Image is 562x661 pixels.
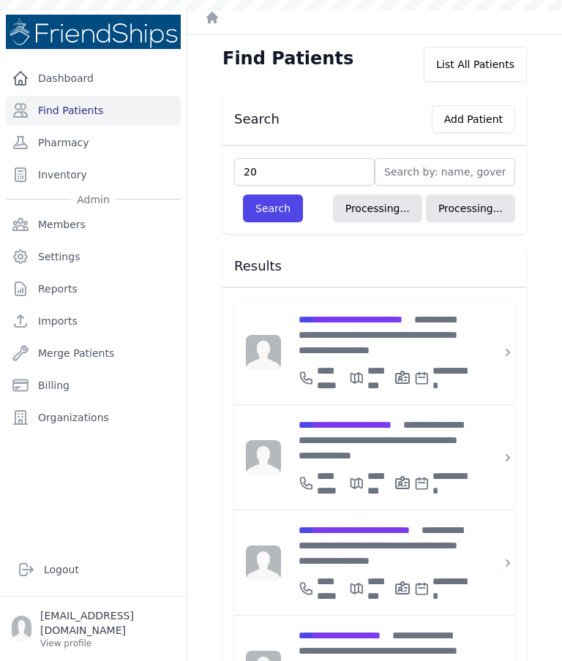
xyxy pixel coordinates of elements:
[243,194,303,222] button: Search
[12,608,175,649] a: [EMAIL_ADDRESS][DOMAIN_NAME] View profile
[6,96,181,125] a: Find Patients
[71,192,116,207] span: Admin
[246,335,281,370] img: person-242608b1a05df3501eefc295dc1bc67a.jpg
[6,403,181,432] a: Organizations
[246,440,281,475] img: person-242608b1a05df3501eefc295dc1bc67a.jpg
[234,110,280,128] h3: Search
[375,158,515,186] input: Search by: name, government id or phone
[426,194,515,222] button: Processing...
[234,158,375,186] input: Find by: id
[6,160,181,189] a: Inventory
[432,105,515,133] button: Add Patient
[6,64,181,93] a: Dashboard
[6,306,181,336] a: Imports
[6,15,181,49] img: Medical Missions EMR
[6,274,181,303] a: Reports
[6,242,181,271] a: Settings
[6,210,181,239] a: Members
[12,555,175,584] a: Logout
[333,194,422,222] button: Processing...
[40,608,175,638] p: [EMAIL_ADDRESS][DOMAIN_NAME]
[6,128,181,157] a: Pharmacy
[6,339,181,368] a: Merge Patients
[424,47,527,82] div: List All Patients
[6,371,181,400] a: Billing
[40,638,175,649] p: View profile
[246,545,281,581] img: person-242608b1a05df3501eefc295dc1bc67a.jpg
[222,47,353,70] h1: Find Patients
[234,257,515,275] h3: Results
